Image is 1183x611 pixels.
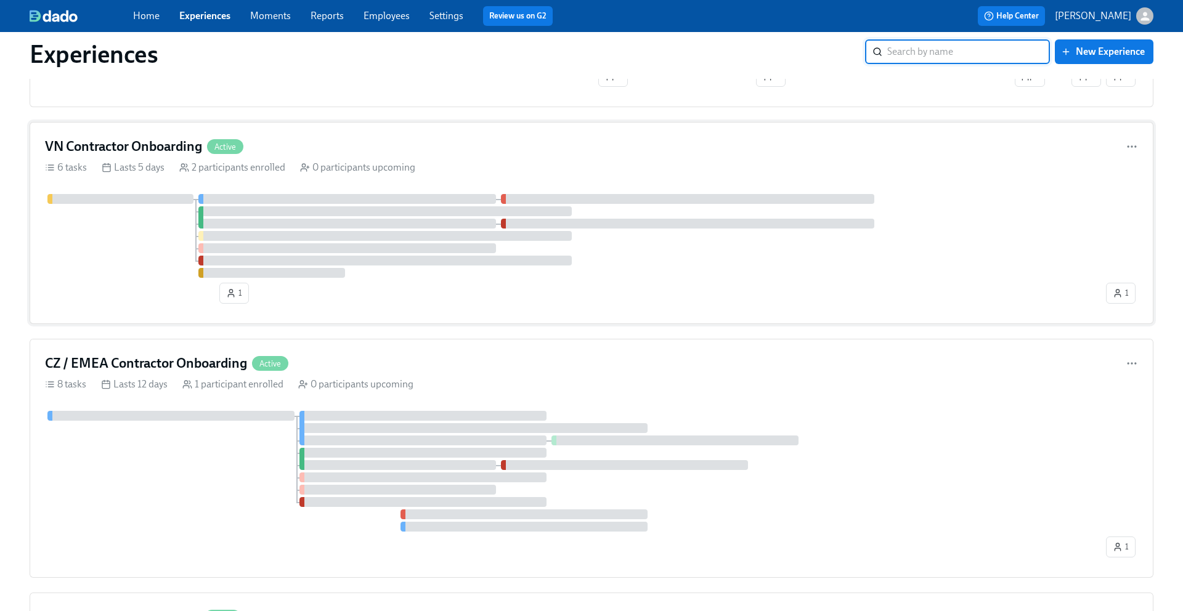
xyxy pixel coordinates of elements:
[30,39,158,69] h1: Experiences
[364,10,410,22] a: Employees
[45,354,247,373] h4: CZ / EMEA Contractor Onboarding
[311,10,344,22] a: Reports
[1113,541,1129,553] span: 1
[298,378,413,391] div: 0 participants upcoming
[984,10,1039,22] span: Help Center
[45,137,202,156] h4: VN Contractor Onboarding
[226,287,242,299] span: 1
[978,6,1045,26] button: Help Center
[101,378,168,391] div: Lasts 12 days
[45,161,87,174] div: 6 tasks
[1055,7,1153,25] button: [PERSON_NAME]
[133,10,160,22] a: Home
[179,10,230,22] a: Experiences
[182,378,283,391] div: 1 participant enrolled
[1063,46,1145,58] span: New Experience
[30,10,78,22] img: dado
[30,339,1153,578] a: CZ / EMEA Contractor OnboardingActive8 tasks Lasts 12 days 1 participant enrolled 0 participants ...
[102,161,165,174] div: Lasts 5 days
[207,142,243,152] span: Active
[429,10,463,22] a: Settings
[30,122,1153,324] a: VN Contractor OnboardingActive6 tasks Lasts 5 days 2 participants enrolled 0 participants upcomin...
[1113,287,1129,299] span: 1
[250,10,291,22] a: Moments
[489,10,547,22] a: Review us on G2
[179,161,285,174] div: 2 participants enrolled
[30,10,133,22] a: dado
[219,283,249,304] button: 1
[252,359,288,368] span: Active
[45,378,86,391] div: 8 tasks
[1055,9,1131,23] p: [PERSON_NAME]
[300,161,415,174] div: 0 participants upcoming
[887,39,1050,64] input: Search by name
[1106,283,1136,304] button: 1
[1106,536,1136,557] button: 1
[1055,39,1153,64] button: New Experience
[483,6,553,26] button: Review us on G2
